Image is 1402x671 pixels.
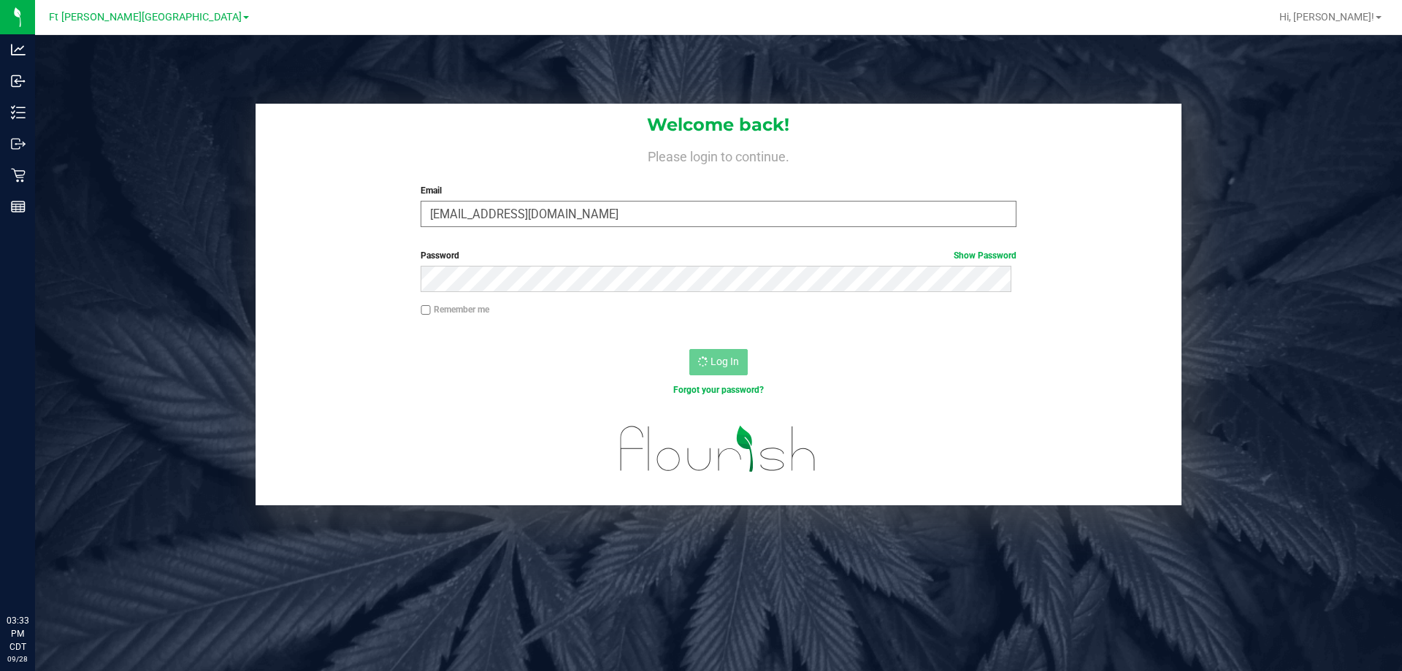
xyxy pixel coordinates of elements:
[256,115,1181,134] h1: Welcome back!
[11,137,26,151] inline-svg: Outbound
[11,168,26,183] inline-svg: Retail
[421,184,1016,197] label: Email
[602,412,834,486] img: flourish_logo.svg
[710,356,739,367] span: Log In
[673,385,764,395] a: Forgot your password?
[11,105,26,120] inline-svg: Inventory
[11,42,26,57] inline-svg: Analytics
[421,250,459,261] span: Password
[11,199,26,214] inline-svg: Reports
[7,614,28,653] p: 03:33 PM CDT
[256,146,1181,164] h4: Please login to continue.
[11,74,26,88] inline-svg: Inbound
[954,250,1016,261] a: Show Password
[1279,11,1374,23] span: Hi, [PERSON_NAME]!
[49,11,242,23] span: Ft [PERSON_NAME][GEOGRAPHIC_DATA]
[421,305,431,315] input: Remember me
[689,349,748,375] button: Log In
[7,653,28,664] p: 09/28
[421,303,489,316] label: Remember me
